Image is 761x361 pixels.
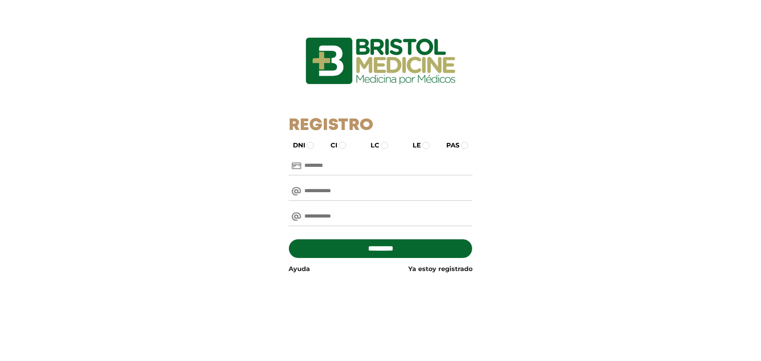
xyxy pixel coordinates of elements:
label: LC [363,141,379,150]
a: Ayuda [289,264,310,274]
img: logo_ingresarbristol.jpg [273,10,488,113]
h1: Registro [289,116,473,136]
a: Ya estoy registrado [408,264,472,274]
label: DNI [286,141,305,150]
label: LE [405,141,421,150]
label: CI [323,141,337,150]
label: PAS [439,141,459,150]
